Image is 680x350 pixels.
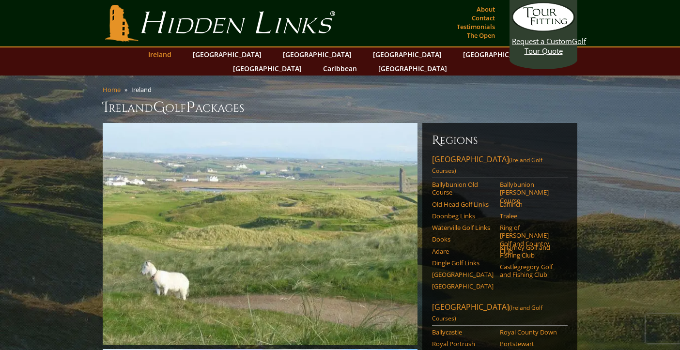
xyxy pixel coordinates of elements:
[368,47,447,61] a: [GEOGRAPHIC_DATA]
[458,47,537,61] a: [GEOGRAPHIC_DATA]
[432,224,494,231] a: Waterville Golf Links
[432,212,494,220] a: Doonbeg Links
[278,47,356,61] a: [GEOGRAPHIC_DATA]
[500,340,561,348] a: Portstewart
[373,61,452,76] a: [GEOGRAPHIC_DATA]
[432,302,568,326] a: [GEOGRAPHIC_DATA](Ireland Golf Courses)
[432,235,494,243] a: Dooks
[318,61,362,76] a: Caribbean
[432,340,494,348] a: Royal Portrush
[500,224,561,255] a: Ring of [PERSON_NAME] Golf and Country Club
[153,98,165,117] span: G
[500,212,561,220] a: Tralee
[432,133,568,148] h6: Regions
[432,181,494,197] a: Ballybunion Old Course
[500,181,561,204] a: Ballybunion [PERSON_NAME] Course
[500,263,561,279] a: Castlegregory Golf and Fishing Club
[474,2,497,16] a: About
[188,47,266,61] a: [GEOGRAPHIC_DATA]
[432,271,494,278] a: [GEOGRAPHIC_DATA]
[469,11,497,25] a: Contact
[432,304,542,322] span: (Ireland Golf Courses)
[103,85,121,94] a: Home
[432,247,494,255] a: Adare
[432,282,494,290] a: [GEOGRAPHIC_DATA]
[432,154,568,178] a: [GEOGRAPHIC_DATA](Ireland Golf Courses)
[432,328,494,336] a: Ballycastle
[512,36,572,46] span: Request a Custom
[432,200,494,208] a: Old Head Golf Links
[103,98,577,117] h1: Ireland olf ackages
[228,61,307,76] a: [GEOGRAPHIC_DATA]
[143,47,176,61] a: Ireland
[432,259,494,267] a: Dingle Golf Links
[186,98,195,117] span: P
[454,20,497,33] a: Testimonials
[512,2,575,56] a: Request a CustomGolf Tour Quote
[500,243,561,259] a: Killarney Golf and Fishing Club
[500,200,561,208] a: Lahinch
[500,328,561,336] a: Royal County Down
[464,29,497,42] a: The Open
[131,85,155,94] li: Ireland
